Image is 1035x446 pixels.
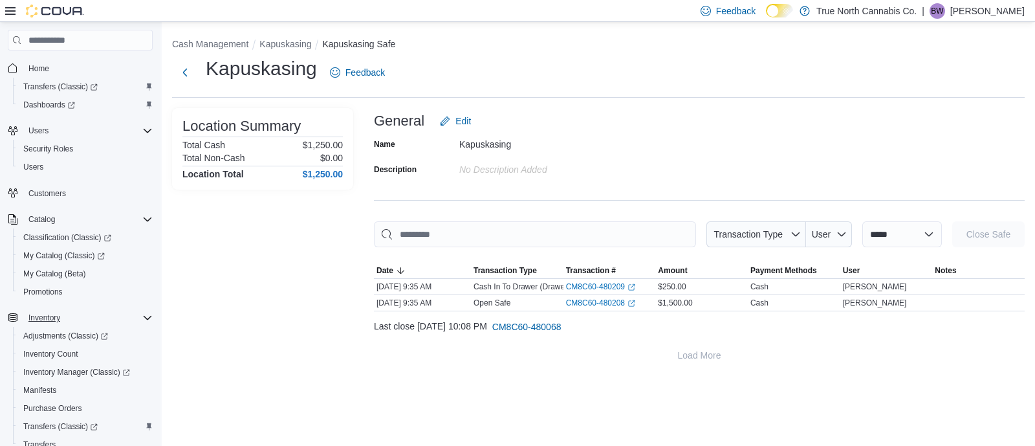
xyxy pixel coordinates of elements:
[748,263,840,278] button: Payment Methods
[23,367,130,377] span: Inventory Manager (Classic)
[182,118,301,134] h3: Location Summary
[13,229,158,247] a: Classification (Classic)
[182,169,244,179] h4: Location Total
[563,263,656,278] button: Transaction #
[566,282,635,292] a: CM8C60-480209External link
[18,364,153,380] span: Inventory Manager (Classic)
[18,383,61,398] a: Manifests
[658,282,686,292] span: $250.00
[843,282,907,292] span: [PERSON_NAME]
[750,298,768,308] div: Cash
[716,5,756,17] span: Feedback
[13,418,158,436] a: Transfers (Classic)
[474,282,597,292] p: Cash In To Drawer (Drawer 2 Right)
[3,309,158,327] button: Inventory
[374,295,471,311] div: [DATE] 9:35 AM
[455,115,471,128] span: Edit
[812,229,831,240] span: User
[18,401,87,416] a: Purchase Orders
[930,3,945,19] div: Blaze Willett
[18,159,49,175] a: Users
[566,298,635,308] a: CM8C60-480208External link
[18,141,153,157] span: Security Roles
[18,79,103,95] a: Transfers (Classic)
[23,60,153,76] span: Home
[18,159,153,175] span: Users
[23,403,82,414] span: Purchase Orders
[932,263,1025,278] button: Notes
[28,313,60,323] span: Inventory
[23,185,153,201] span: Customers
[3,210,158,229] button: Catalog
[750,265,817,276] span: Payment Methods
[3,122,158,140] button: Users
[320,153,343,163] p: $0.00
[206,56,317,82] h1: Kapuskasing
[935,265,956,276] span: Notes
[18,328,153,344] span: Adjustments (Classic)
[931,3,943,19] span: BW
[18,401,153,416] span: Purchase Orders
[182,153,245,163] h6: Total Non-Cash
[28,126,49,136] span: Users
[182,140,225,150] h6: Total Cash
[18,419,103,434] a: Transfers (Classic)
[13,363,158,381] a: Inventory Manager (Classic)
[172,60,198,85] button: Next
[922,3,924,19] p: |
[492,320,561,333] span: CM8C60-480068
[655,263,748,278] button: Amount
[18,346,153,362] span: Inventory Count
[13,399,158,418] button: Purchase Orders
[18,419,153,434] span: Transfers (Classic)
[18,97,153,113] span: Dashboards
[322,39,395,49] button: Kapuskasing Safe
[23,82,98,92] span: Transfers (Classic)
[487,314,567,340] button: CM8C60-480068
[18,328,113,344] a: Adjustments (Classic)
[23,144,73,154] span: Security Roles
[18,284,153,300] span: Promotions
[23,162,43,172] span: Users
[13,78,158,96] a: Transfers (Classic)
[13,381,158,399] button: Manifests
[471,263,563,278] button: Transaction Type
[376,265,393,276] span: Date
[28,188,66,199] span: Customers
[18,248,110,263] a: My Catalog (Classic)
[18,266,153,282] span: My Catalog (Beta)
[627,300,635,307] svg: External link
[23,61,54,76] a: Home
[23,100,75,110] span: Dashboards
[23,310,153,326] span: Inventory
[23,310,65,326] button: Inventory
[325,60,390,85] a: Feedback
[13,283,158,301] button: Promotions
[678,349,721,362] span: Load More
[952,221,1025,247] button: Close Safe
[18,97,80,113] a: Dashboards
[13,158,158,176] button: Users
[843,298,907,308] span: [PERSON_NAME]
[966,228,1010,241] span: Close Safe
[3,184,158,203] button: Customers
[658,265,687,276] span: Amount
[374,314,1025,340] div: Last close [DATE] 10:08 PM
[18,266,91,282] a: My Catalog (Beta)
[23,186,71,201] a: Customers
[459,159,633,175] div: No Description added
[374,113,424,129] h3: General
[374,342,1025,368] button: Load More
[18,346,83,362] a: Inventory Count
[18,79,153,95] span: Transfers (Classic)
[374,139,395,150] label: Name
[840,263,933,278] button: User
[18,248,153,263] span: My Catalog (Classic)
[566,265,616,276] span: Transaction #
[303,169,343,179] h4: $1,250.00
[23,331,108,341] span: Adjustments (Classic)
[950,3,1025,19] p: [PERSON_NAME]
[374,221,696,247] input: This is a search bar. As you type, the results lower in the page will automatically filter.
[706,221,806,247] button: Transaction Type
